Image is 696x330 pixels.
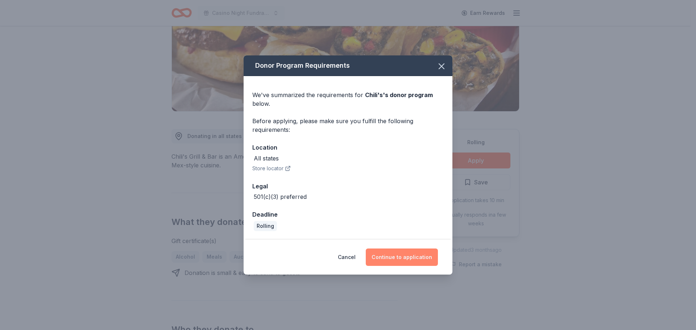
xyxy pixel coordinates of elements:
[244,55,452,76] div: Donor Program Requirements
[338,248,356,266] button: Cancel
[365,91,433,99] span: Chili's 's donor program
[254,221,277,231] div: Rolling
[252,181,444,191] div: Legal
[254,154,279,163] div: All states
[366,248,438,266] button: Continue to application
[252,210,444,219] div: Deadline
[254,192,307,201] div: 501(c)(3) preferred
[252,164,291,173] button: Store locator
[252,143,444,152] div: Location
[252,117,444,134] div: Before applying, please make sure you fulfill the following requirements:
[252,91,444,108] div: We've summarized the requirements for below.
